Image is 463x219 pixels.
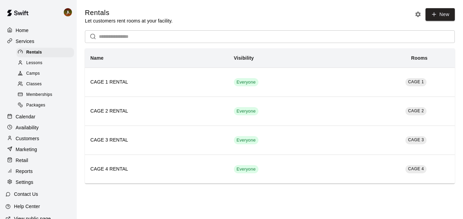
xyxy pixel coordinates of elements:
div: Camps [16,69,74,78]
a: Memberships [16,90,77,100]
p: Calendar [16,113,35,120]
h6: CAGE 1 RENTAL [90,78,223,86]
a: Marketing [5,144,71,155]
b: Visibility [234,55,254,61]
span: Everyone [234,166,258,173]
div: This service is visible to all of your customers [234,136,258,144]
span: CAGE 4 [408,166,424,171]
button: Rental settings [413,9,423,19]
span: CAGE 3 [408,137,424,142]
a: Settings [5,177,71,187]
b: Name [90,55,104,61]
p: Services [16,38,34,45]
p: Contact Us [14,191,38,198]
span: Everyone [234,137,258,144]
a: Customers [5,133,71,144]
div: This service is visible to all of your customers [234,78,258,86]
a: Retail [5,155,71,165]
h6: CAGE 2 RENTAL [90,107,223,115]
p: Availability [16,124,39,131]
b: Rooms [411,55,428,61]
span: Everyone [234,79,258,86]
h6: CAGE 4 RENTAL [90,165,223,173]
p: Home [16,27,29,34]
p: Retail [16,157,28,164]
div: Packages [16,101,74,110]
p: Reports [16,168,33,175]
span: Camps [26,70,40,77]
span: Packages [26,102,45,109]
img: Cody Hansen [64,8,72,16]
a: Reports [5,166,71,176]
p: Marketing [16,146,37,153]
a: Home [5,25,71,35]
span: Rentals [26,49,42,56]
span: Everyone [234,108,258,115]
a: Camps [16,69,77,79]
div: Classes [16,79,74,89]
p: Help Center [14,203,40,210]
a: Calendar [5,112,71,122]
a: Rentals [16,47,77,58]
span: Lessons [26,60,43,67]
p: Customers [16,135,39,142]
div: Rentals [16,48,74,57]
a: Packages [16,100,77,111]
a: Services [5,36,71,46]
span: Classes [26,81,42,88]
span: CAGE 2 [408,108,424,113]
h5: Rentals [85,8,173,17]
div: This service is visible to all of your customers [234,107,258,115]
div: Memberships [16,90,74,100]
p: Settings [16,179,33,186]
div: This service is visible to all of your customers [234,165,258,173]
table: simple table [85,48,455,184]
a: New [425,8,455,21]
span: CAGE 1 [408,79,424,84]
a: Classes [16,79,77,90]
span: Memberships [26,91,52,98]
p: Let customers rent rooms at your facility. [85,17,173,24]
h6: CAGE 3 RENTAL [90,136,223,144]
div: Cody Hansen [62,5,77,19]
a: Availability [5,122,71,133]
div: Lessons [16,58,74,68]
a: Lessons [16,58,77,68]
